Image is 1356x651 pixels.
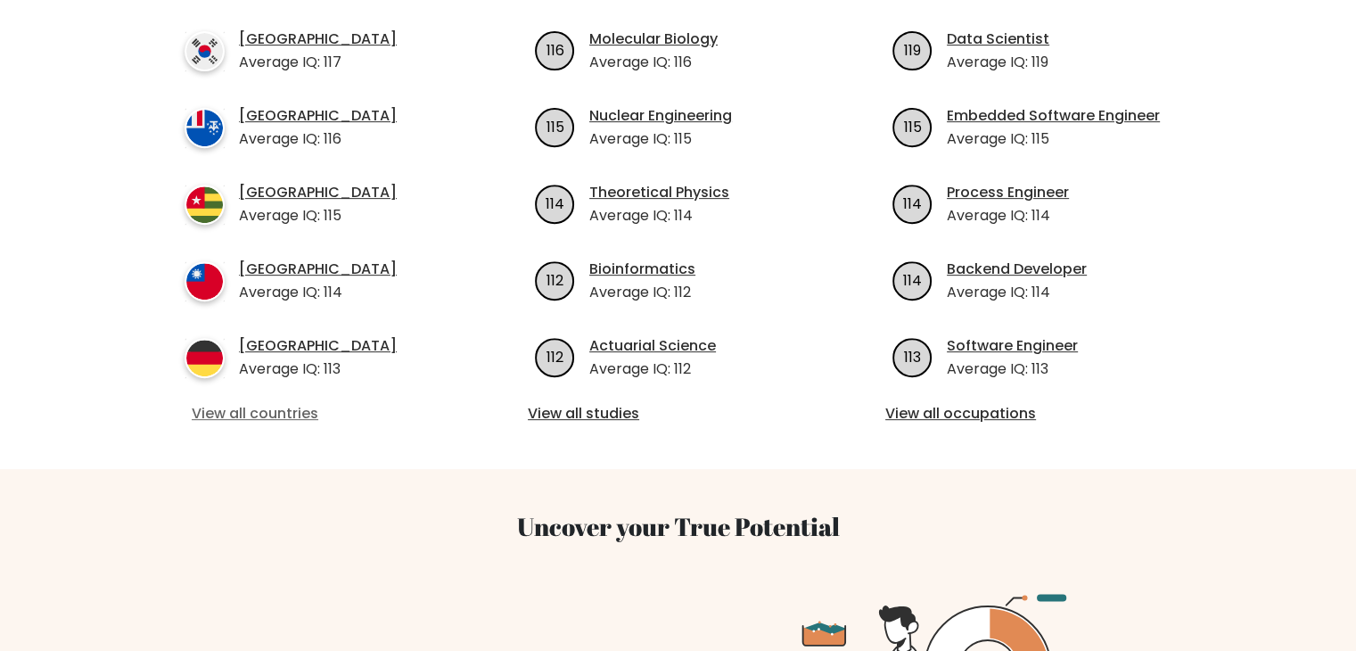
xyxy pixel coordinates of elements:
[885,403,1186,424] a: View all occupations
[239,182,397,203] a: [GEOGRAPHIC_DATA]
[589,259,695,280] a: Bioinformatics
[589,105,732,127] a: Nuclear Engineering
[185,261,225,301] img: country
[239,29,397,50] a: [GEOGRAPHIC_DATA]
[547,116,564,136] text: 115
[589,205,729,227] p: Average IQ: 114
[947,105,1160,127] a: Embedded Software Engineer
[947,335,1078,357] a: Software Engineer
[589,358,716,380] p: Average IQ: 112
[947,182,1069,203] a: Process Engineer
[239,52,397,73] p: Average IQ: 117
[904,39,921,60] text: 119
[947,29,1049,50] a: Data Scientist
[528,403,828,424] a: View all studies
[947,52,1049,73] p: Average IQ: 119
[239,105,397,127] a: [GEOGRAPHIC_DATA]
[547,269,563,290] text: 112
[546,193,564,213] text: 114
[239,205,397,227] p: Average IQ: 115
[239,259,397,280] a: [GEOGRAPHIC_DATA]
[239,128,397,150] p: Average IQ: 116
[947,282,1087,303] p: Average IQ: 114
[185,185,225,225] img: country
[185,31,225,71] img: country
[589,335,716,357] a: Actuarial Science
[947,128,1160,150] p: Average IQ: 115
[904,346,921,367] text: 113
[185,338,225,378] img: country
[547,346,563,367] text: 112
[589,128,732,150] p: Average IQ: 115
[101,512,1256,542] h3: Uncover your True Potential
[192,403,449,424] a: View all countries
[903,193,922,213] text: 114
[589,29,718,50] a: Molecular Biology
[239,282,397,303] p: Average IQ: 114
[185,108,225,148] img: country
[239,335,397,357] a: [GEOGRAPHIC_DATA]
[239,358,397,380] p: Average IQ: 113
[547,39,564,60] text: 116
[589,182,729,203] a: Theoretical Physics
[903,269,922,290] text: 114
[589,52,718,73] p: Average IQ: 116
[904,116,922,136] text: 115
[947,259,1087,280] a: Backend Developer
[947,205,1069,227] p: Average IQ: 114
[589,282,695,303] p: Average IQ: 112
[947,358,1078,380] p: Average IQ: 113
